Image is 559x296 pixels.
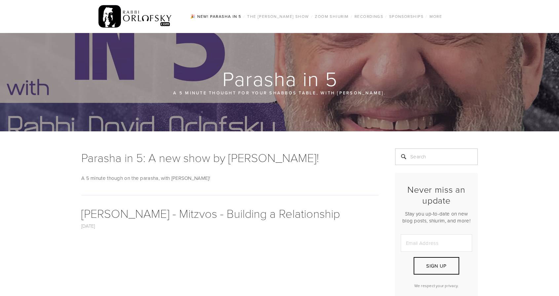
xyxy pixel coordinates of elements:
h2: Never miss an update [401,184,472,206]
a: [DATE] [81,222,95,229]
h1: Parasha in 5: A new show by [PERSON_NAME]! [81,148,379,166]
span: / [426,14,427,19]
span: / [311,14,313,19]
span: / [351,14,353,19]
p: A 5 minute thought for your Shabbos table, with [PERSON_NAME]. [121,89,438,96]
h1: Parasha in 5 [81,68,478,89]
input: Search [395,148,478,165]
a: The [PERSON_NAME] Show [245,12,311,21]
p: We respect your privacy. [401,283,472,288]
p: A 5 minute though on the parasha, with [PERSON_NAME]! [81,174,379,182]
span: / [243,14,245,19]
a: Zoom Shiurim [313,12,351,21]
input: Email Address [401,234,472,252]
span: Sign Up [426,262,446,269]
a: 🎉 NEW! Parasha in 5 [188,12,243,21]
a: Recordings [353,12,385,21]
a: [PERSON_NAME] - Mitzvos - Building a Relationship [81,205,340,221]
p: Stay you up-to-date on new blog posts, shiurim, and more! [401,210,472,224]
span: / [385,14,387,19]
button: Sign Up [414,257,459,275]
a: More [428,12,444,21]
img: RabbiOrlofsky.com [98,4,172,29]
a: Sponsorships [387,12,426,21]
